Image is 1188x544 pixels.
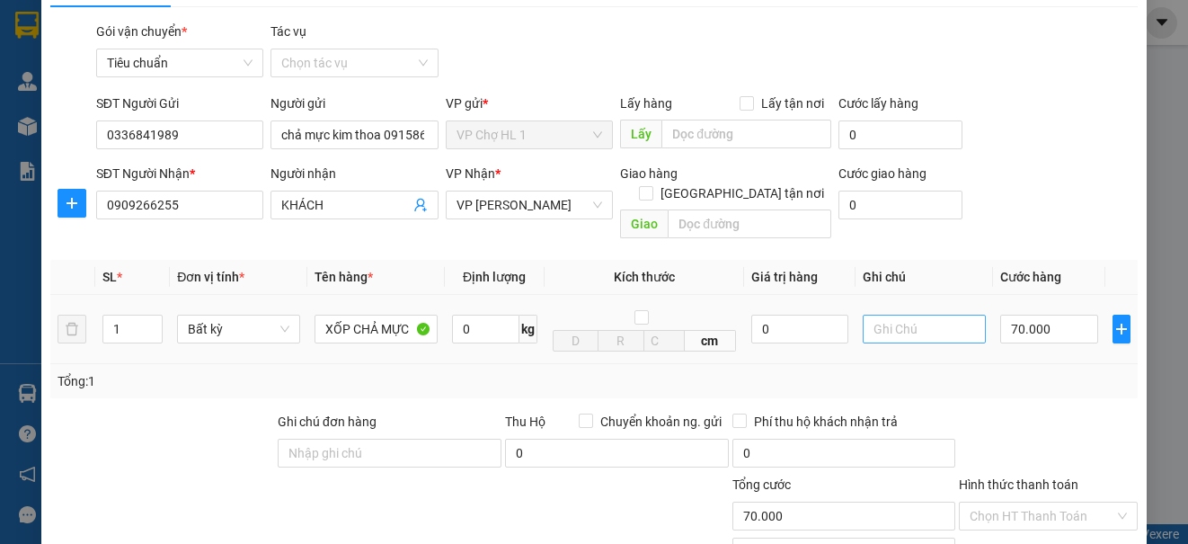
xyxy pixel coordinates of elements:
div: Người nhận [270,164,438,183]
span: Tổng cước [732,477,791,492]
input: R [598,330,644,352]
input: Ghi chú đơn hàng [278,439,501,468]
span: Thu Hộ [505,415,545,429]
span: Giao hàng [620,166,678,181]
input: Cước giao hàng [838,191,962,219]
span: plus [1113,322,1130,336]
span: kg [519,315,537,343]
span: Giá trị hàng [751,270,818,284]
th: Ghi chú [856,260,993,295]
span: Lấy [620,120,661,148]
span: Định lượng [463,270,526,284]
button: plus [58,189,86,218]
img: logo [12,133,37,221]
span: Lấy hàng [620,96,672,111]
div: SĐT Người Gửi [96,94,263,113]
span: cm [685,330,736,352]
strong: 024 3236 3236 - [42,49,246,80]
label: Cước lấy hàng [838,96,918,111]
strong: 0886 027 027 [128,117,207,132]
span: Kích thước [614,270,675,284]
span: [GEOGRAPHIC_DATA] tận nơi [653,183,831,203]
strong: 02033 616 626 - [155,101,249,116]
button: plus [1113,315,1130,343]
label: Ghi chú đơn hàng [278,415,377,429]
span: user-add [413,198,428,212]
span: SL [102,270,117,284]
span: Lấy tận nơi [754,94,831,113]
input: 0 [751,315,849,343]
strong: Công ty TNHH Phúc Xuyên [43,9,244,28]
span: Giao [620,210,668,238]
input: Cước lấy hàng [838,120,962,149]
input: D [553,330,599,352]
span: Chuyển khoản ng. gửi [593,412,729,432]
input: Dọc đường [661,120,831,148]
span: Tiêu chuẩn [107,49,253,76]
div: VP gửi [446,94,613,113]
input: Ghi Chú [863,315,986,343]
strong: 0888 827 827 - 0848 827 827 [120,65,246,96]
input: VD: Bàn, Ghế [315,315,438,343]
div: SĐT Người Nhận [96,164,263,183]
input: C [643,330,685,352]
span: Tên hàng [315,270,373,284]
span: VP Nhận [446,166,495,181]
label: Hình thức thanh toán [959,477,1078,492]
span: Gửi hàng [GEOGRAPHIC_DATA]: Hotline: [41,32,246,96]
span: Đơn vị tính [177,270,244,284]
span: VP Minh Khai [457,192,602,218]
input: Dọc đường [668,210,831,238]
span: Bất kỳ [188,316,289,343]
span: Gửi hàng Hạ Long: Hotline: [39,101,249,132]
label: Cước giao hàng [838,166,926,181]
button: delete [58,315,86,343]
div: Tổng: 1 [58,371,460,391]
span: plus [58,196,85,210]
span: Cước hàng [1000,270,1061,284]
span: Gói vận chuyển [96,24,187,39]
div: Người gửi [270,94,438,113]
span: Phí thu hộ khách nhận trả [747,412,905,432]
span: VP Chợ HL 1 [457,121,602,148]
label: Tác vụ [270,24,306,39]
